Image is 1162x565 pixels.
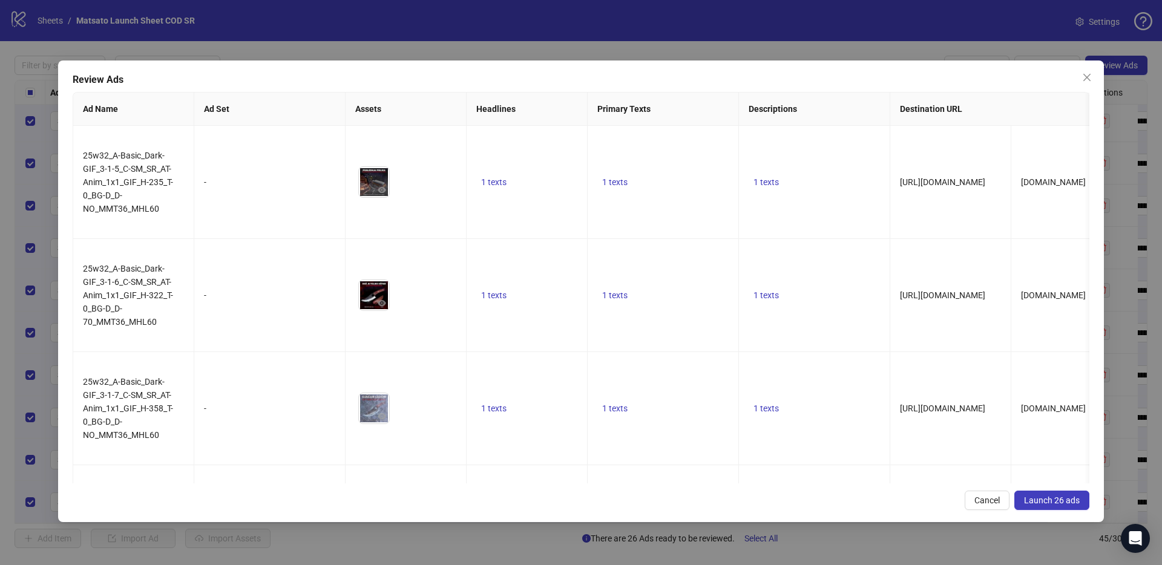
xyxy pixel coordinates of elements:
span: [URL][DOMAIN_NAME] [900,177,985,187]
span: close [1082,73,1092,82]
button: 1 texts [476,401,511,416]
span: 25w32_A-Basic_Dark-GIF_3-1-5_C-SM_SR_AT-Anim_1x1_GIF_H-235_T-0_BG-D_D-NO_MMT36_MHL60 [83,151,173,214]
button: 1 texts [597,175,632,189]
div: - [204,175,335,189]
button: 1 texts [749,288,784,302]
button: 1 texts [597,401,632,416]
span: 1 texts [602,403,628,413]
button: 1 texts [476,175,511,189]
span: 1 texts [481,290,507,300]
span: Launch 26 ads [1024,495,1080,505]
span: eye [378,299,386,307]
button: Cancel [965,491,1009,510]
th: Ad Set [194,93,346,126]
span: 1 texts [602,177,628,187]
span: 1 texts [753,403,779,413]
span: [DOMAIN_NAME] [1021,290,1086,300]
button: Preview [375,409,389,423]
th: Destination URL [890,93,1101,126]
span: [URL][DOMAIN_NAME] [900,403,985,413]
button: Preview [375,183,389,197]
img: Asset 1 [359,167,389,197]
button: 1 texts [749,401,784,416]
span: 25w32_A-Basic_Dark-GIF_3-1-7_C-SM_SR_AT-Anim_1x1_GIF_H-358_T-0_BG-D_D-NO_MMT36_MHL60 [83,377,173,440]
button: 1 texts [476,288,511,302]
div: - [204,289,335,302]
button: Preview [375,296,389,310]
button: 1 texts [597,288,632,302]
button: Close [1077,68,1097,87]
span: 1 texts [602,290,628,300]
th: Headlines [467,93,588,126]
span: eye [378,412,386,420]
span: 25w32_A-Basic_Dark-GIF_3-1-6_C-SM_SR_AT-Anim_1x1_GIF_H-322_T-0_BG-D_D-70_MMT36_MHL60 [83,264,173,327]
span: Cancel [974,495,1000,505]
th: Descriptions [739,93,890,126]
button: 1 texts [749,175,784,189]
span: 1 texts [753,290,779,300]
span: eye [378,186,386,194]
th: Primary Texts [588,93,739,126]
img: Asset 1 [359,280,389,310]
span: 1 texts [481,403,507,413]
button: Launch 26 ads [1014,491,1089,510]
div: Open Intercom Messenger [1121,524,1150,553]
th: Assets [346,93,467,126]
div: Review Ads [73,73,1089,87]
span: [DOMAIN_NAME] [1021,403,1086,413]
div: - [204,402,335,415]
th: Ad Name [73,93,194,126]
img: Asset 1 [359,393,389,423]
span: [DOMAIN_NAME] [1021,177,1086,187]
span: 1 texts [753,177,779,187]
span: 1 texts [481,177,507,187]
span: [URL][DOMAIN_NAME] [900,290,985,300]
